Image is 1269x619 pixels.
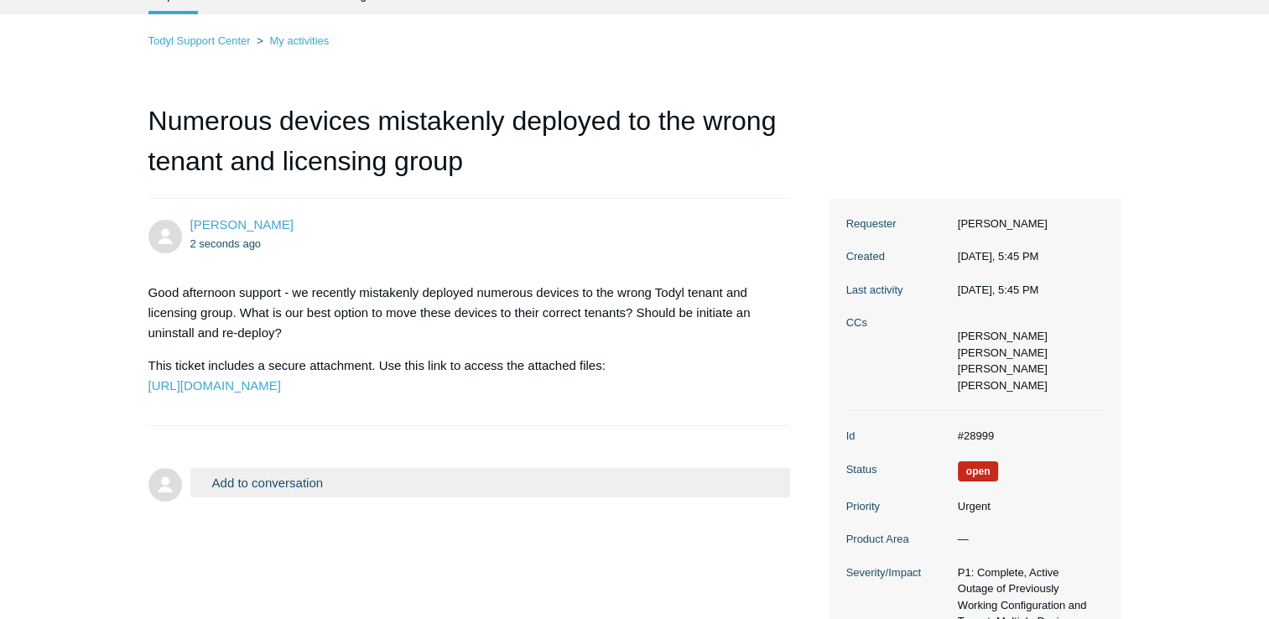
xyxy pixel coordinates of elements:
[846,461,949,478] dt: Status
[846,564,949,581] dt: Severity/Impact
[958,328,1048,345] li: Alex Houston
[846,531,949,548] dt: Product Area
[846,315,949,331] dt: CCs
[958,283,1039,296] time: 10/15/2025, 17:45
[846,248,949,265] dt: Created
[958,345,1048,362] li: Matthew Maya
[958,250,1039,263] time: 10/15/2025, 17:45
[190,468,791,497] button: Add to conversation
[958,377,1048,394] li: Raustin
[190,217,294,231] a: [PERSON_NAME]
[949,531,1105,548] dd: —
[148,34,251,47] a: Todyl Support Center
[148,378,281,393] a: [URL][DOMAIN_NAME]
[253,34,329,47] li: My activities
[949,498,1105,515] dd: Urgent
[958,361,1048,377] li: Sean Osborne
[846,282,949,299] dt: Last activity
[958,461,999,481] span: We are working on a response for you
[190,237,262,250] time: 10/15/2025, 17:45
[949,216,1105,232] dd: [PERSON_NAME]
[148,34,254,47] li: Todyl Support Center
[148,356,774,396] p: This ticket includes a secure attachment. Use this link to access the attached files:
[846,498,949,515] dt: Priority
[846,428,949,445] dt: Id
[148,101,791,199] h1: Numerous devices mistakenly deployed to the wrong tenant and licensing group
[846,216,949,232] dt: Requester
[190,217,294,231] span: Alex Houston
[949,428,1105,445] dd: #28999
[148,283,774,343] p: Good afternoon support - we recently mistakenly deployed numerous devices to the wrong Todyl tena...
[269,34,329,47] a: My activities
